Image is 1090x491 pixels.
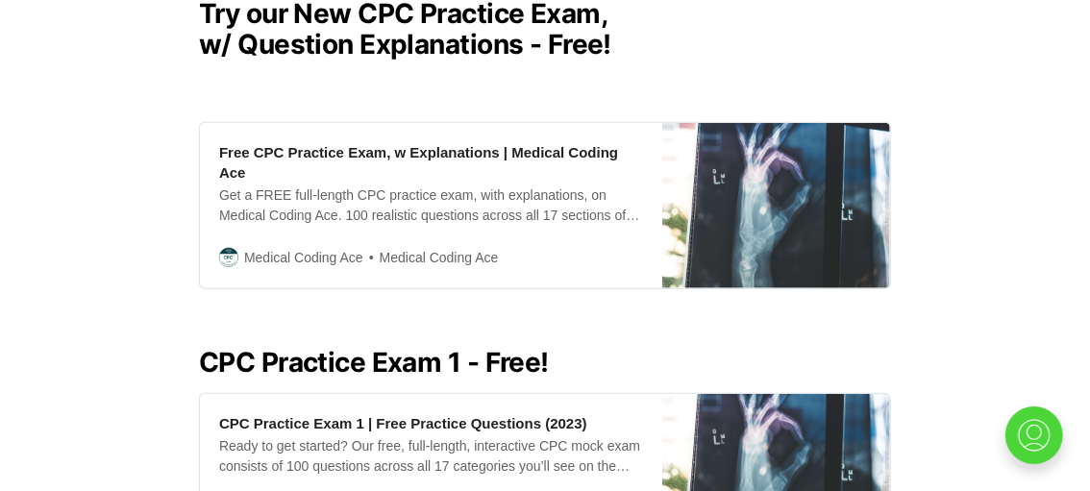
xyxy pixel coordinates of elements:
[219,413,587,433] div: CPC Practice Exam 1 | Free Practice Questions (2023)
[219,142,643,183] div: Free CPC Practice Exam, w Explanations | Medical Coding Ace
[363,247,499,269] span: Medical Coding Ace
[199,347,891,378] h2: CPC Practice Exam 1 - Free!
[199,122,891,289] a: Free CPC Practice Exam, w Explanations | Medical Coding AceGet a FREE full-length CPC practice ex...
[219,436,643,477] div: Ready to get started? Our free, full-length, interactive CPC mock exam consists of 100 questions ...
[219,185,643,226] div: Get a FREE full-length CPC practice exam, with explanations, on Medical Coding Ace. 100 realistic...
[244,247,363,268] span: Medical Coding Ace
[989,397,1090,491] iframe: portal-trigger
